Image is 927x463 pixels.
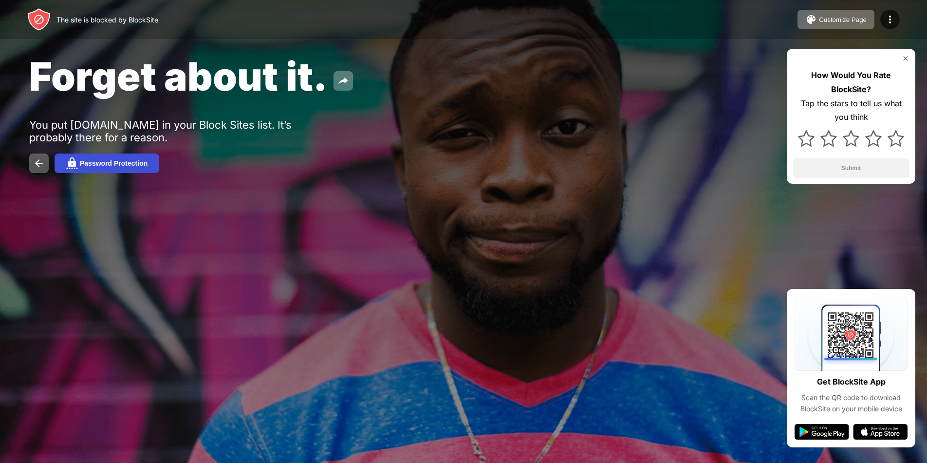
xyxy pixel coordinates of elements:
img: google-play.svg [795,424,849,440]
div: Get BlockSite App [817,375,886,389]
div: You put [DOMAIN_NAME] in your Block Sites list. It’s probably there for a reason. [29,118,330,144]
span: Forget about it. [29,53,328,100]
img: header-logo.svg [27,8,51,31]
div: How Would You Rate BlockSite? [793,68,909,96]
img: qrcode.svg [795,297,908,371]
img: star.svg [865,130,882,147]
div: The site is blocked by BlockSite [56,16,158,24]
img: menu-icon.svg [884,14,896,25]
button: Password Protection [55,154,159,173]
img: star.svg [820,130,837,147]
img: star.svg [798,130,815,147]
img: app-store.svg [853,424,908,440]
img: star.svg [888,130,904,147]
img: back.svg [33,157,45,169]
div: Scan the QR code to download BlockSite on your mobile device [795,392,908,414]
img: rate-us-close.svg [902,55,909,62]
button: Customize Page [797,10,874,29]
div: Customize Page [819,16,867,23]
button: Submit [793,158,909,178]
img: password.svg [66,157,78,169]
img: star.svg [843,130,859,147]
img: share.svg [337,75,349,87]
div: Password Protection [80,159,148,167]
div: Tap the stars to tell us what you think [793,96,909,125]
img: pallet.svg [805,14,817,25]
